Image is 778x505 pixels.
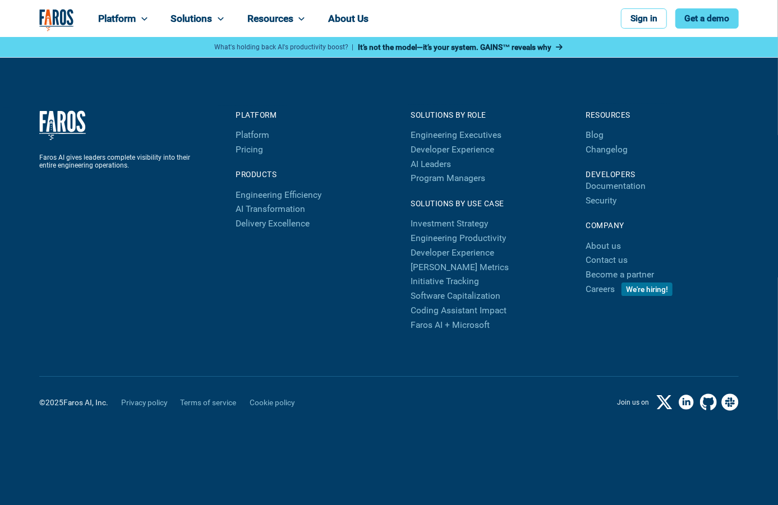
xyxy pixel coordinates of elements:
[721,393,739,411] a: slack community
[236,202,306,217] a: AI Transformation
[586,179,646,193] a: Documentation
[98,13,136,24] div: Platform
[411,303,507,318] a: Coding Assistant Impact
[411,110,501,119] div: Solutions by Role
[586,221,739,230] div: Company
[586,128,604,142] a: Blog
[586,239,621,253] a: About us
[411,274,479,289] a: Initiative Tracking
[121,398,167,407] a: Privacy policy
[236,110,322,119] div: Platform
[250,398,294,407] a: Cookie policy
[675,8,739,29] a: Get a demo
[358,41,564,53] a: It’s not the model—it’s your system. GAINS™ reveals why
[39,110,86,141] a: home
[39,154,198,169] div: Faros AI gives leaders complete visibility into their entire engineering operations.
[411,157,451,172] a: AI Leaders
[411,318,490,332] a: Faros AI + Microsoft
[39,110,86,141] img: Faros Logo White
[236,170,322,179] div: products
[180,398,236,407] a: Terms of service
[411,216,488,231] a: Investment Strategy
[678,393,695,411] a: linkedin
[411,245,494,260] a: Developer Experience
[358,43,552,52] strong: It’s not the model—it’s your system. GAINS™ reveals why
[214,43,353,51] p: What's holding back AI's productivity boost? |
[586,282,615,296] a: Careers
[411,199,509,208] div: Solutions By Use Case
[236,216,310,231] a: Delivery Excellence
[411,128,501,142] a: Engineering Executives
[626,285,668,294] div: We're hiring!
[586,253,628,267] a: Contact us
[236,142,264,157] a: Pricing
[617,399,649,406] div: Join us on
[411,231,506,245] a: Engineering Productivity
[39,9,74,31] img: Logo of the analytics and reporting company Faros.
[586,193,616,208] a: Security
[39,9,74,31] a: home
[699,393,717,411] a: github
[411,260,509,275] a: [PERSON_NAME] Metrics
[45,398,63,407] span: 2025
[656,393,673,411] a: twitter
[621,8,666,29] a: Sign in
[586,142,628,157] a: Changelog
[586,110,739,119] div: Resources
[39,398,108,407] div: © Faros AI, Inc.
[586,170,739,179] div: Developers
[171,13,212,24] div: Solutions
[586,267,654,282] a: Become a partner
[411,289,500,303] a: Software Capitalization
[247,13,293,24] div: Resources
[236,188,322,202] a: Engineering Efficiency
[411,172,501,186] a: Program Managers
[411,142,494,157] a: Developer Experience
[236,128,270,142] a: Platform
